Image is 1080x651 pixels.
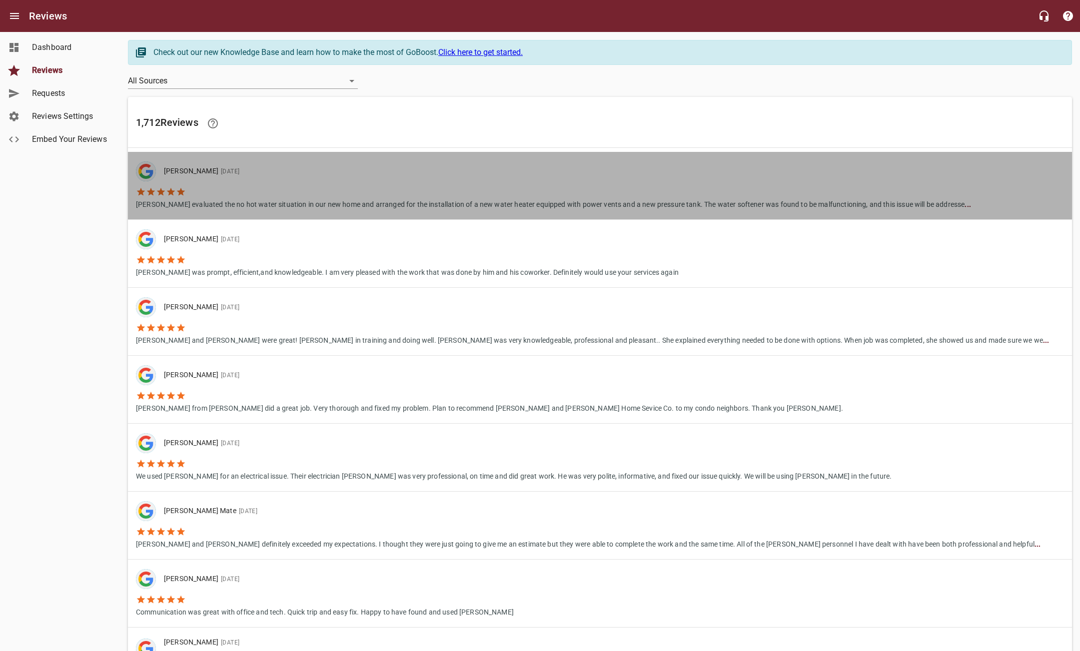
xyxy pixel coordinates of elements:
[136,365,156,385] img: google-dark.png
[128,356,1072,423] a: [PERSON_NAME][DATE][PERSON_NAME] from [PERSON_NAME] did a great job. Very thorough and fixed my p...
[136,537,1041,550] p: [PERSON_NAME] and [PERSON_NAME] definitely exceeded my expectations. I thought they were just goi...
[164,438,884,449] p: [PERSON_NAME]
[136,469,892,482] p: We used [PERSON_NAME] for an electrical issue. Their electrician [PERSON_NAME] was very professio...
[218,168,239,175] span: [DATE]
[32,133,108,145] span: Embed Your Reviews
[128,152,1072,219] a: [PERSON_NAME][DATE][PERSON_NAME] evaluated the no hot water situation in our new home and arrange...
[164,166,963,177] p: [PERSON_NAME]
[2,4,26,28] button: Open drawer
[136,605,514,618] p: Communication was great with office and tech. Quick trip and easy fix. Happy to have found and us...
[136,569,156,589] div: Google
[218,440,239,447] span: [DATE]
[128,492,1072,559] a: [PERSON_NAME] Mate[DATE][PERSON_NAME] and [PERSON_NAME] definitely exceeded my expectations. I th...
[32,110,108,122] span: Reviews Settings
[136,297,156,317] img: google-dark.png
[128,73,358,89] div: All Sources
[218,576,239,583] span: [DATE]
[136,333,1049,346] p: [PERSON_NAME] and [PERSON_NAME] were great! [PERSON_NAME] in training and doing well. [PERSON_NAM...
[136,501,156,521] img: google-dark.png
[965,200,971,208] b: ...
[136,229,156,249] img: google-dark.png
[1032,4,1056,28] button: Live Chat
[136,569,156,589] img: google-dark.png
[164,637,239,648] p: [PERSON_NAME]
[136,229,156,249] div: Google
[29,8,67,24] h6: Reviews
[201,111,225,135] a: Learn facts about why reviews are important
[136,433,156,453] div: Google
[218,236,239,243] span: [DATE]
[153,46,1062,58] div: Check out our new Knowledge Base and learn how to make the most of GoBoost.
[32,64,108,76] span: Reviews
[136,433,156,453] img: google-dark.png
[136,111,1064,135] h6: 1,712 Review s
[236,508,257,515] span: [DATE]
[136,365,156,385] div: Google
[128,220,1072,287] a: [PERSON_NAME][DATE][PERSON_NAME] was prompt, efficient,and knowledgeable. I am very pleased with ...
[128,424,1072,491] a: [PERSON_NAME][DATE]We used [PERSON_NAME] for an electrical issue. Their electrician [PERSON_NAME]...
[136,401,843,414] p: [PERSON_NAME] from [PERSON_NAME] did a great job. Very thorough and fixed my problem. Plan to rec...
[218,372,239,379] span: [DATE]
[1035,540,1041,548] b: ...
[438,47,523,57] a: Click here to get started.
[136,501,156,521] div: Google
[164,234,671,245] p: [PERSON_NAME]
[164,370,835,381] p: [PERSON_NAME]
[32,41,108,53] span: Dashboard
[218,304,239,311] span: [DATE]
[164,506,1033,517] p: [PERSON_NAME] Mate
[1043,336,1049,344] b: ...
[128,288,1072,355] a: [PERSON_NAME][DATE][PERSON_NAME] and [PERSON_NAME] were great! [PERSON_NAME] in training and doin...
[32,87,108,99] span: Requests
[1056,4,1080,28] button: Support Portal
[136,161,156,181] div: Google
[136,297,156,317] div: Google
[136,265,679,278] p: [PERSON_NAME] was prompt, efficient,and knowledgeable. I am very pleased with the work that was d...
[136,197,971,210] p: [PERSON_NAME] evaluated the no hot water situation in our new home and arranged for the installat...
[218,639,239,646] span: [DATE]
[136,161,156,181] img: google-dark.png
[164,574,506,585] p: [PERSON_NAME]
[164,302,1041,313] p: [PERSON_NAME]
[128,560,1072,627] a: [PERSON_NAME][DATE]Communication was great with office and tech. Quick trip and easy fix. Happy t...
